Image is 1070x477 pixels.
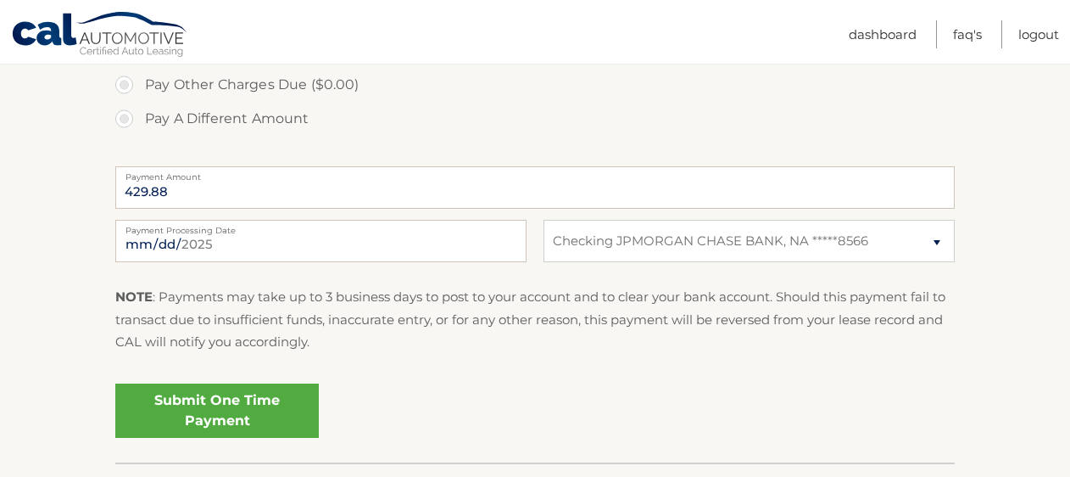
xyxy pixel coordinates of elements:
input: Payment Amount [115,166,955,209]
label: Payment Amount [115,166,955,180]
label: Pay A Different Amount [115,102,955,136]
a: Submit One Time Payment [115,384,319,438]
p: : Payments may take up to 3 business days to post to your account and to clear your bank account.... [115,286,955,353]
label: Payment Processing Date [115,220,527,233]
a: FAQ's [953,20,982,48]
strong: NOTE [115,289,153,305]
a: Cal Automotive [11,11,189,60]
a: Dashboard [849,20,917,48]
label: Pay Other Charges Due ($0.00) [115,68,955,102]
a: Logout [1018,20,1059,48]
input: Payment Date [115,220,527,262]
